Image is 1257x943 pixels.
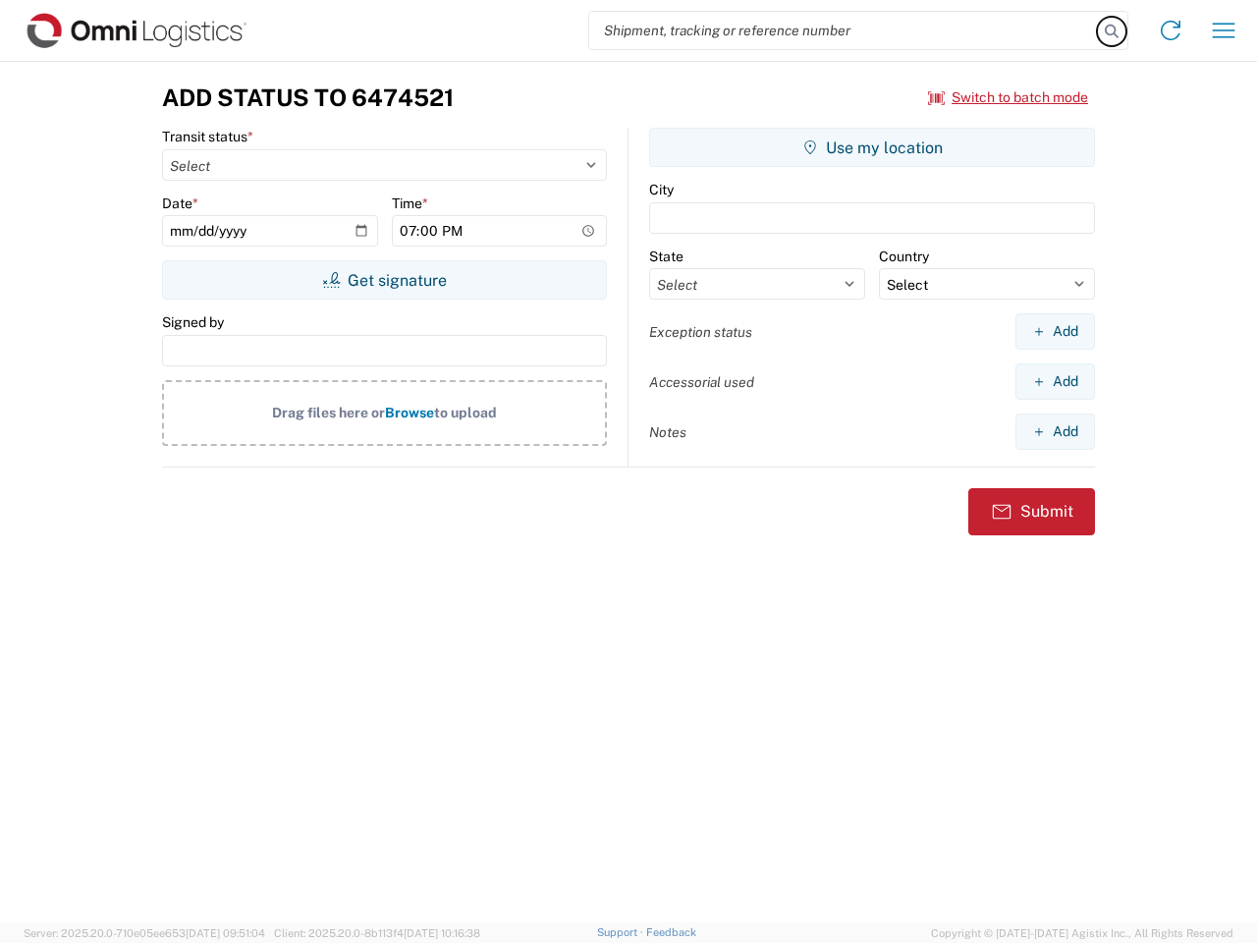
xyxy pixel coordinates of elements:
[1015,363,1095,400] button: Add
[24,927,265,939] span: Server: 2025.20.0-710e05ee653
[186,927,265,939] span: [DATE] 09:51:04
[162,83,454,112] h3: Add Status to 6474521
[646,926,696,938] a: Feedback
[649,423,686,441] label: Notes
[928,82,1088,114] button: Switch to batch mode
[931,924,1233,942] span: Copyright © [DATE]-[DATE] Agistix Inc., All Rights Reserved
[649,128,1095,167] button: Use my location
[404,927,480,939] span: [DATE] 10:16:38
[649,181,674,198] label: City
[968,488,1095,535] button: Submit
[385,405,434,420] span: Browse
[649,373,754,391] label: Accessorial used
[162,194,198,212] label: Date
[589,12,1098,49] input: Shipment, tracking or reference number
[649,248,683,265] label: State
[162,128,253,145] label: Transit status
[162,260,607,300] button: Get signature
[879,248,929,265] label: Country
[392,194,428,212] label: Time
[1015,313,1095,350] button: Add
[272,405,385,420] span: Drag files here or
[597,926,646,938] a: Support
[1015,414,1095,450] button: Add
[649,323,752,341] label: Exception status
[434,405,497,420] span: to upload
[162,313,224,331] label: Signed by
[274,927,480,939] span: Client: 2025.20.0-8b113f4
